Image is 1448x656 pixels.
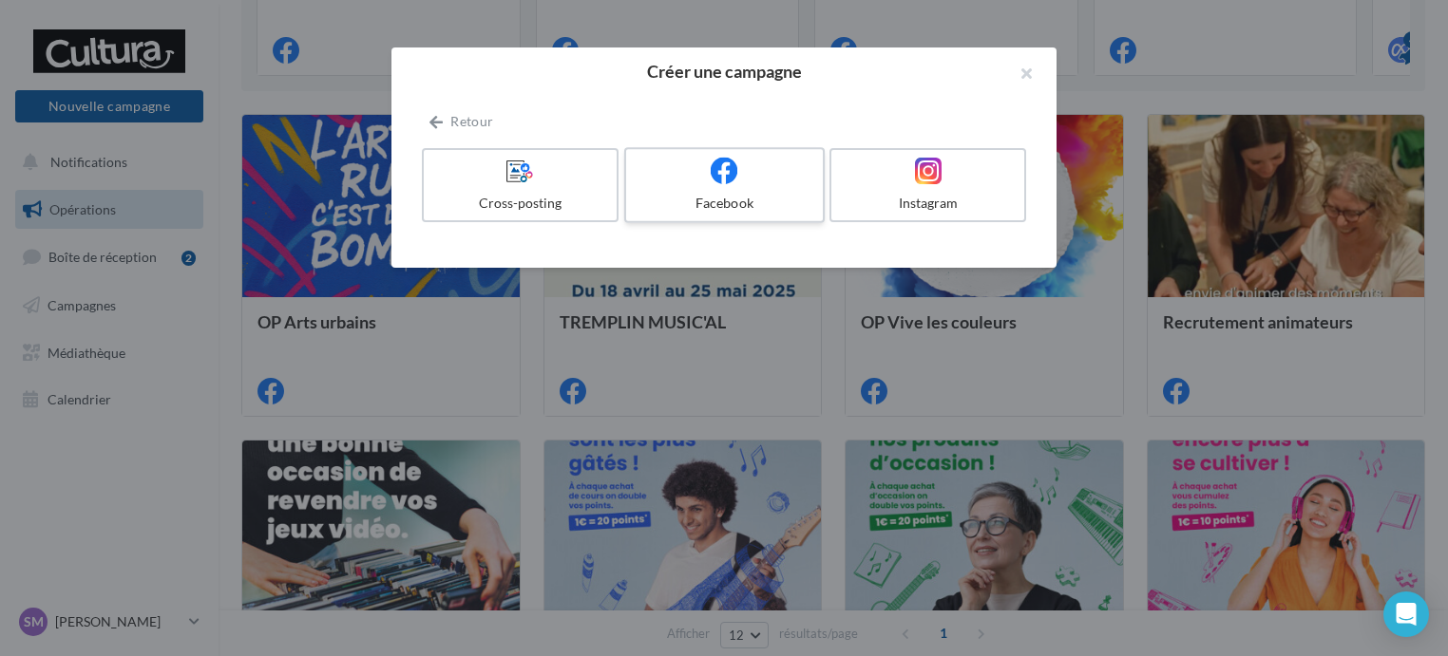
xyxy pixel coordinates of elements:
button: Retour [422,110,501,133]
div: Instagram [839,194,1017,213]
div: Open Intercom Messenger [1383,591,1429,637]
div: Cross-posting [431,194,609,213]
div: Facebook [634,194,814,213]
h2: Créer une campagne [422,63,1026,80]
